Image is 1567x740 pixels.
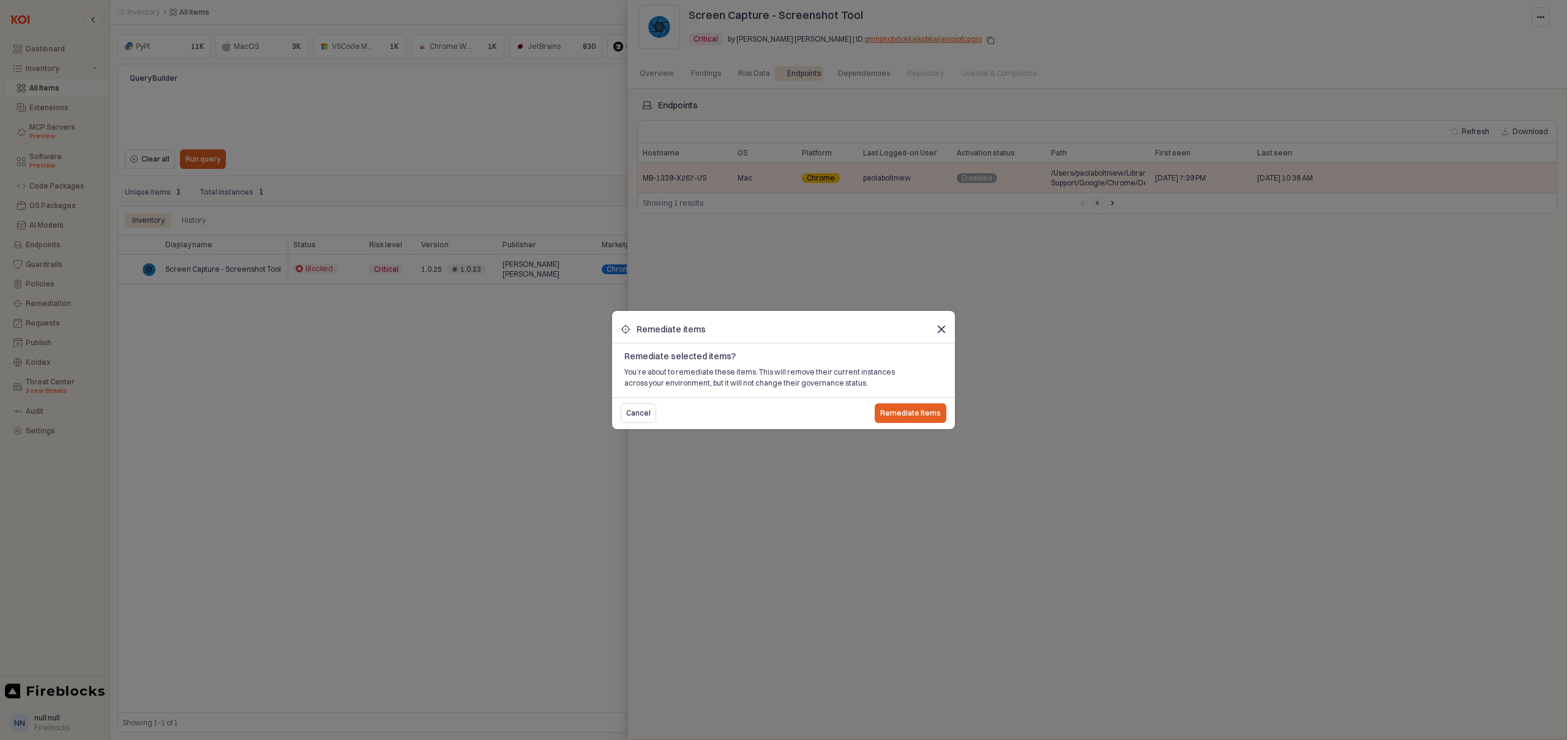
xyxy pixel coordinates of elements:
button: Cancel [621,403,656,423]
button: Remediate Items [875,403,946,423]
p: Remediate Items [880,408,941,418]
button: Close [932,320,951,339]
p: You’re about to remediate these items. This will remove their current instances across your envir... [624,367,943,389]
p: Cancel [626,408,651,418]
div: Remediate items [637,324,706,334]
h6: Remediate selected items? [624,351,943,362]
